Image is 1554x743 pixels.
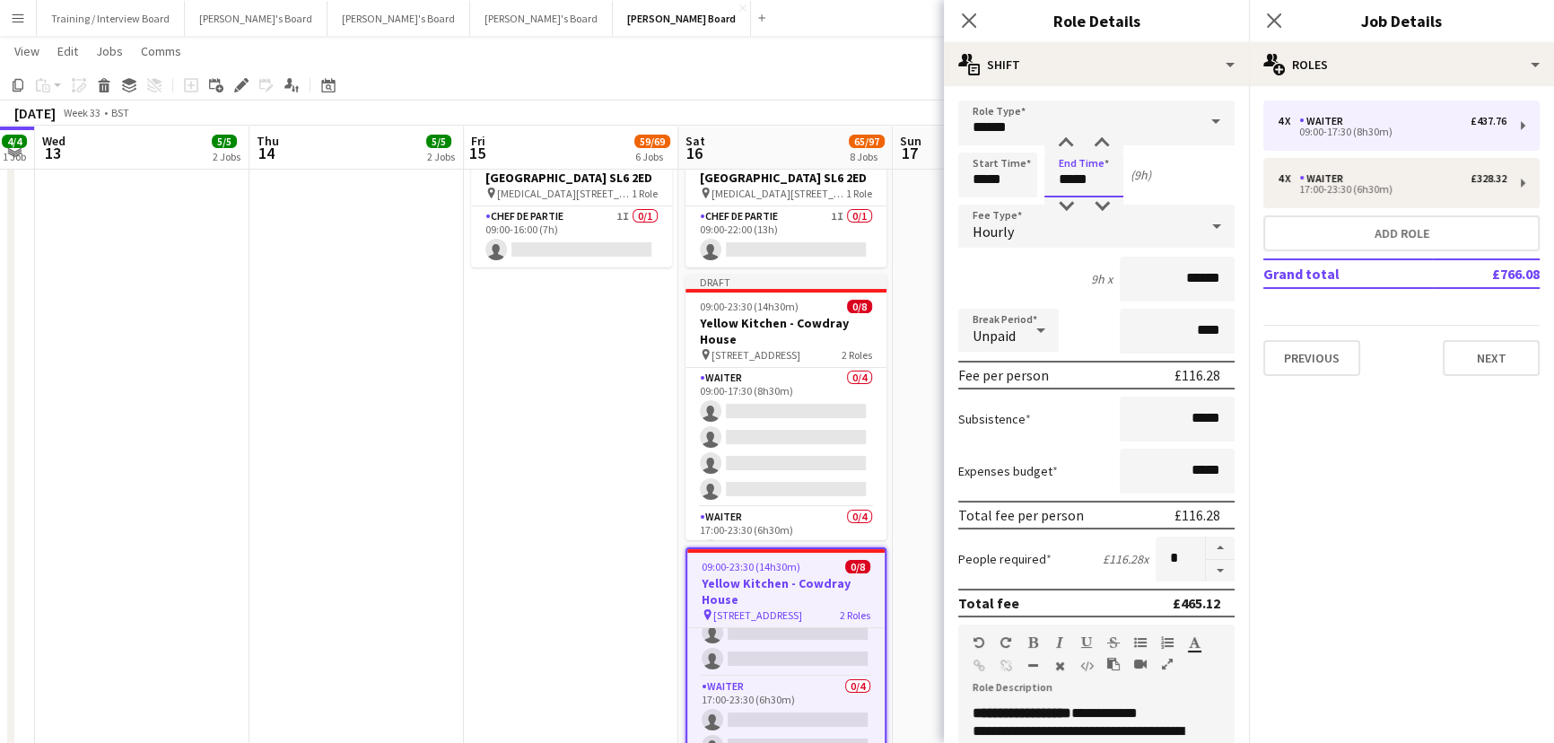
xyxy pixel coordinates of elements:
[842,348,872,362] span: 2 Roles
[850,150,884,163] div: 8 Jobs
[427,150,455,163] div: 2 Jobs
[470,1,613,36] button: [PERSON_NAME]'s Board
[944,9,1249,32] h3: Role Details
[847,300,872,313] span: 0/8
[59,106,104,119] span: Week 33
[685,368,886,507] app-card-role: Waiter0/409:00-17:30 (8h30m)
[1053,659,1066,673] button: Clear Formatting
[958,594,1019,612] div: Total fee
[1206,560,1235,582] button: Decrease
[213,150,240,163] div: 2 Jobs
[712,187,846,200] span: [MEDICAL_DATA][STREET_ADDRESS]
[1249,43,1554,86] div: Roles
[185,1,327,36] button: [PERSON_NAME]'s Board
[1174,366,1220,384] div: £116.28
[632,187,658,200] span: 1 Role
[1278,127,1506,136] div: 09:00-17:30 (8h30m)
[468,143,485,163] span: 15
[702,560,800,573] span: 09:00-23:30 (14h30m)
[1263,340,1360,376] button: Previous
[212,135,237,148] span: 5/5
[1249,9,1554,32] h3: Job Details
[1278,115,1299,127] div: 4 x
[897,143,921,163] span: 17
[713,608,802,622] span: [STREET_ADDRESS]
[1299,115,1350,127] div: Waiter
[958,506,1084,524] div: Total fee per person
[50,39,85,63] a: Edit
[42,133,65,149] span: Wed
[1134,657,1147,671] button: Insert video
[1053,635,1066,650] button: Italic
[14,43,39,59] span: View
[1263,215,1540,251] button: Add role
[1188,635,1200,650] button: Text Color
[1134,635,1147,650] button: Unordered List
[958,411,1031,427] label: Subsistence
[1206,537,1235,560] button: Increase
[1103,551,1148,567] div: £116.28 x
[1107,657,1120,671] button: Paste as plain text
[1174,506,1220,524] div: £116.28
[141,43,181,59] span: Comms
[96,43,123,59] span: Jobs
[1278,185,1506,194] div: 17:00-23:30 (6h30m)
[683,143,705,163] span: 16
[685,275,886,540] app-job-card: Draft09:00-23:30 (14h30m)0/8Yellow Kitchen - Cowdray House [STREET_ADDRESS]2 RolesWaiter0/409:00-...
[973,223,1014,240] span: Hourly
[471,206,672,267] app-card-role: Chef de Partie1I0/109:00-16:00 (7h)
[426,135,451,148] span: 5/5
[37,1,185,36] button: Training / Interview Board
[685,153,886,186] h3: Riverside Marquee, [GEOGRAPHIC_DATA] SL6 2ED
[845,560,870,573] span: 0/8
[1471,115,1506,127] div: £437.76
[1161,635,1174,650] button: Ordered List
[111,106,129,119] div: BST
[685,206,886,267] app-card-role: Chef de Partie1I0/109:00-22:00 (13h)
[1080,635,1093,650] button: Underline
[944,43,1249,86] div: Shift
[1278,172,1299,185] div: 4 x
[39,143,65,163] span: 13
[57,43,78,59] span: Edit
[327,1,470,36] button: [PERSON_NAME]'s Board
[471,153,672,186] h3: Riverside Marquee, [GEOGRAPHIC_DATA] SL6 2ED
[1107,635,1120,650] button: Strikethrough
[958,551,1052,567] label: People required
[685,275,886,289] div: Draft
[900,133,921,149] span: Sun
[973,327,1016,345] span: Unpaid
[1263,259,1433,288] td: Grand total
[613,1,751,36] button: [PERSON_NAME] Board
[712,348,800,362] span: [STREET_ADDRESS]
[1091,271,1113,287] div: 9h x
[1080,659,1093,673] button: HTML Code
[687,575,885,608] h3: Yellow Kitchen - Cowdray House
[1471,172,1506,185] div: £328.32
[1026,659,1039,673] button: Horizontal Line
[634,135,670,148] span: 59/69
[973,635,985,650] button: Undo
[89,39,130,63] a: Jobs
[471,127,672,267] app-job-card: 09:00-16:00 (7h)0/1Riverside Marquee, [GEOGRAPHIC_DATA] SL6 2ED [MEDICAL_DATA][STREET_ADDRESS]1 R...
[1131,167,1151,183] div: (9h)
[685,507,886,646] app-card-role: Waiter0/417:00-23:30 (6h30m)
[958,463,1058,479] label: Expenses budget
[471,133,485,149] span: Fri
[254,143,279,163] span: 14
[1299,172,1350,185] div: Waiter
[840,608,870,622] span: 2 Roles
[1000,635,1012,650] button: Redo
[1443,340,1540,376] button: Next
[849,135,885,148] span: 65/97
[1161,657,1174,671] button: Fullscreen
[14,104,56,122] div: [DATE]
[3,150,26,163] div: 1 Job
[685,127,886,267] app-job-card: 09:00-22:00 (13h)0/1Riverside Marquee, [GEOGRAPHIC_DATA] SL6 2ED [MEDICAL_DATA][STREET_ADDRESS]1 ...
[257,133,279,149] span: Thu
[2,135,27,148] span: 4/4
[700,300,799,313] span: 09:00-23:30 (14h30m)
[958,366,1049,384] div: Fee per person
